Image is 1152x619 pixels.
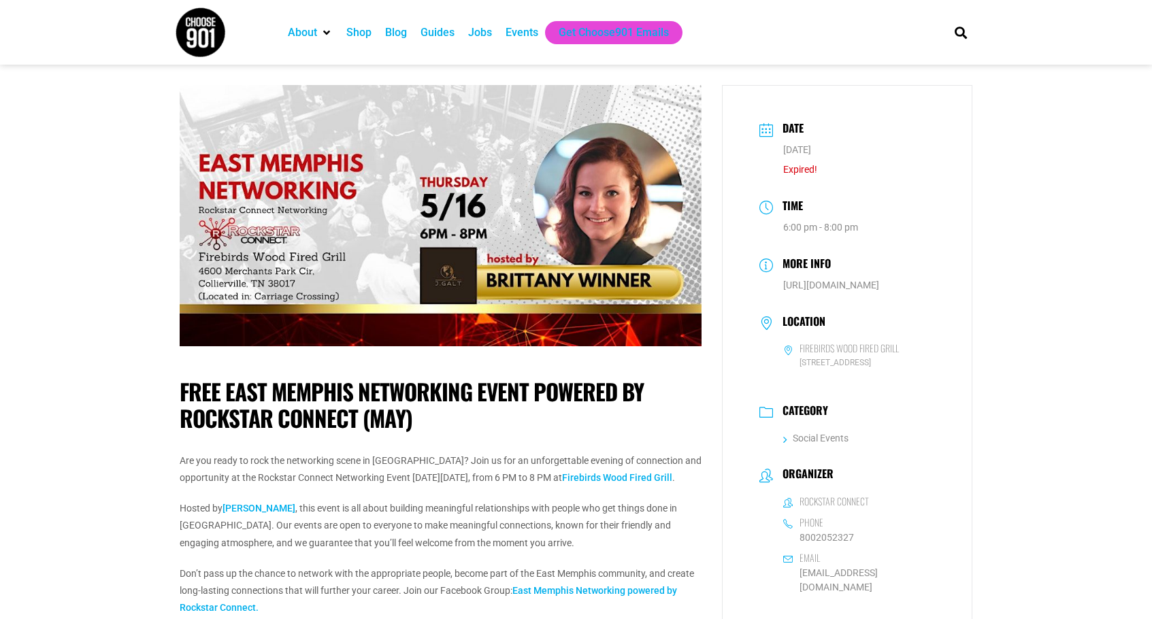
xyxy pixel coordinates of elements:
[468,24,492,41] a: Jobs
[346,24,372,41] a: Shop
[562,472,672,483] a: Firebirds Wood Fired Grill
[800,516,823,529] h6: Phone
[288,24,317,41] a: About
[783,222,858,233] abbr: 6:00 pm - 8:00 pm
[506,24,538,41] a: Events
[783,531,854,545] a: 8002052327
[783,164,817,175] span: Expired!
[223,503,295,514] a: [PERSON_NAME]
[421,24,455,41] a: Guides
[180,452,702,486] p: Are you ready to rock the networking scene in [GEOGRAPHIC_DATA]? Join us for an unforgettable eve...
[180,500,702,552] p: Hosted by , this event is all about building meaningful relationships with people who get things ...
[385,24,407,41] a: Blog
[783,144,811,155] span: [DATE]
[776,197,803,217] h3: Time
[800,342,899,354] h6: Firebirds Wood Fired Grill
[776,467,834,484] h3: Organizer
[180,85,702,346] img: Promotional banner for East Memphis Networking event at Firebirds Wood Fired Grill on Thursday, 5...
[776,315,825,331] h3: Location
[180,565,702,617] p: Don’t pass up the chance to network with the appropriate people, become part of the East Memphis ...
[180,378,702,432] h1: Free East Memphis Networking Event powered by Rockstar Connect (May)
[281,21,932,44] nav: Main nav
[783,566,936,595] a: [EMAIL_ADDRESS][DOMAIN_NAME]
[800,495,869,507] h6: Rockstar Connect
[281,21,340,44] div: About
[783,356,936,369] span: [STREET_ADDRESS]
[559,24,669,41] a: Get Choose901 Emails
[776,120,804,139] h3: Date
[783,433,849,444] a: Social Events
[783,280,879,290] a: [URL][DOMAIN_NAME]
[800,552,820,564] h6: Email
[776,255,831,275] h3: More Info
[949,21,972,44] div: Search
[776,404,828,420] h3: Category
